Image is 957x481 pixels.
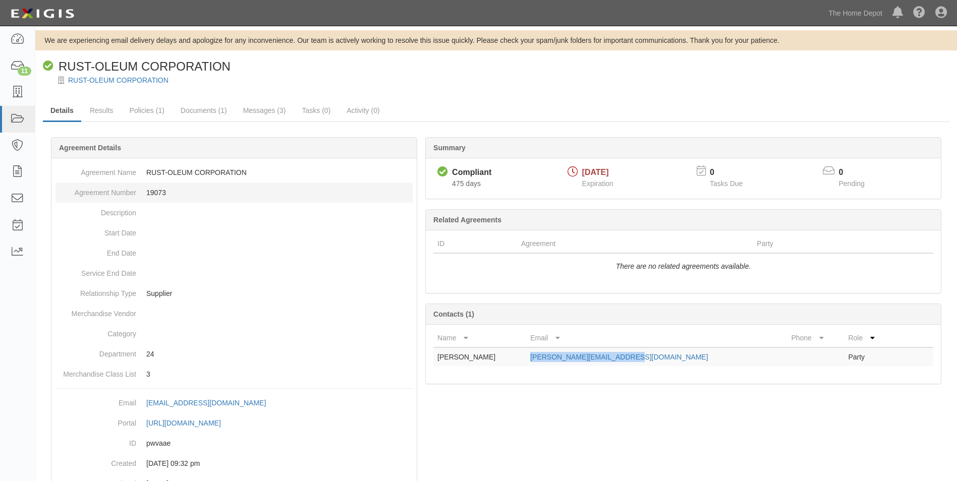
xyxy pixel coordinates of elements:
[433,216,501,224] b: Related Agreements
[844,329,893,347] th: Role
[55,433,136,448] dt: ID
[55,243,136,258] dt: End Date
[55,162,413,183] dd: RUST-OLEUM CORPORATION
[452,179,481,188] span: Since 05/02/2024
[55,183,413,203] dd: 19073
[8,5,77,23] img: logo-5460c22ac91f19d4615b14bd174203de0afe785f0fc80cf4dbbc73dc1793850b.png
[146,399,277,407] a: [EMAIL_ADDRESS][DOMAIN_NAME]
[55,263,136,278] dt: Service End Date
[433,234,517,253] th: ID
[517,234,753,253] th: Agreement
[55,183,136,198] dt: Agreement Number
[823,3,887,23] a: The Home Depot
[43,58,231,75] div: RUST-OLEUM CORPORATION
[146,369,413,379] p: 3
[146,419,232,427] a: [URL][DOMAIN_NAME]
[55,324,136,339] dt: Category
[582,179,613,188] span: Expiration
[146,398,266,408] div: [EMAIL_ADDRESS][DOMAIN_NAME]
[55,283,413,304] dd: Supplier
[55,433,413,453] dd: pwvaae
[294,100,338,121] a: Tasks (0)
[55,393,136,408] dt: Email
[55,203,136,218] dt: Description
[55,304,136,319] dt: Merchandise Vendor
[82,100,121,121] a: Results
[787,329,844,347] th: Phone
[122,100,172,121] a: Policies (1)
[43,100,81,122] a: Details
[339,100,387,121] a: Activity (0)
[839,167,877,178] p: 0
[173,100,235,121] a: Documents (1)
[59,59,231,73] span: RUST-OLEUM CORPORATION
[146,349,413,359] p: 24
[710,167,755,178] p: 0
[452,167,491,178] div: Compliant
[753,234,888,253] th: Party
[55,453,136,468] dt: Created
[710,179,743,188] span: Tasks Due
[35,35,957,45] div: We are experiencing email delivery delays and apologize for any inconvenience. Our team is active...
[18,67,31,76] div: 11
[236,100,294,121] a: Messages (3)
[616,262,751,270] i: There are no related agreements available.
[55,413,136,428] dt: Portal
[55,453,413,473] dd: [DATE] 09:32 pm
[433,144,466,152] b: Summary
[55,344,136,359] dt: Department
[43,61,53,72] i: Compliant
[433,347,526,366] td: [PERSON_NAME]
[55,162,136,177] dt: Agreement Name
[433,310,474,318] b: Contacts (1)
[839,179,865,188] span: Pending
[55,283,136,298] dt: Relationship Type
[55,364,136,379] dt: Merchandise Class List
[530,353,708,361] a: [PERSON_NAME][EMAIL_ADDRESS][DOMAIN_NAME]
[55,223,136,238] dt: Start Date
[526,329,787,347] th: Email
[437,167,448,177] i: Compliant
[68,76,168,84] a: RUST-OLEUM CORPORATION
[433,329,526,347] th: Name
[844,347,893,366] td: Party
[913,7,925,19] i: Help Center - Complianz
[582,168,609,176] span: [DATE]
[59,144,121,152] b: Agreement Details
